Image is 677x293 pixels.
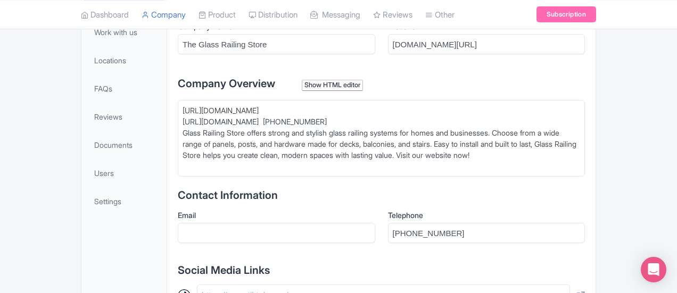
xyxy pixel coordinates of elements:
span: Email [178,211,196,220]
span: Users [94,168,114,179]
div: [URL][DOMAIN_NAME] [URL][DOMAIN_NAME] [PHONE_NUMBER] Glass Railing Store offers strong and stylis... [183,105,580,172]
a: Subscription [536,6,596,22]
span: Locations [94,55,126,66]
h2: Social Media Links [178,264,585,276]
a: FAQs [84,77,164,101]
a: Users [84,161,164,185]
span: Work with us [94,27,137,38]
span: Settings [94,196,121,207]
span: Telephone [388,211,423,220]
span: FAQs [94,83,112,94]
a: Documents [84,133,164,157]
a: Reviews [84,105,164,129]
span: Documents [94,139,133,150]
div: Show HTML editor [302,80,363,91]
a: Work with us [84,20,164,44]
span: Company Overview [178,77,275,90]
a: Locations [84,48,164,72]
div: Open Intercom Messenger [641,257,666,282]
a: Settings [84,189,164,213]
span: Reviews [94,111,122,122]
h2: Contact Information [178,189,585,201]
